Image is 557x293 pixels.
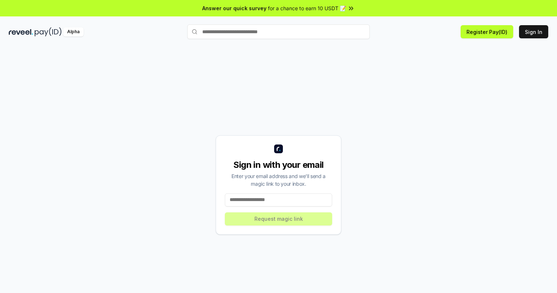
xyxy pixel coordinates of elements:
img: reveel_dark [9,27,33,36]
span: for a chance to earn 10 USDT 📝 [268,4,346,12]
span: Answer our quick survey [202,4,266,12]
button: Sign In [519,25,548,38]
button: Register Pay(ID) [461,25,513,38]
img: logo_small [274,144,283,153]
div: Enter your email address and we’ll send a magic link to your inbox. [225,172,332,188]
div: Sign in with your email [225,159,332,171]
img: pay_id [35,27,62,36]
div: Alpha [63,27,84,36]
